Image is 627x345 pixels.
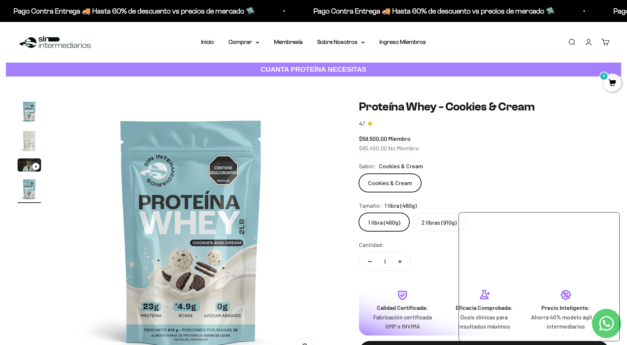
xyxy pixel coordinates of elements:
summary: Sobre Nosotros [317,37,365,47]
p: Pago Contra Entrega 🚚 Hasta 60% de descuento vs precios de mercado 🛸 [10,5,252,17]
img: Proteína Whey - Cookies & Cream [18,129,41,153]
p: Dosis clínicas para resultados máximos [449,312,519,331]
button: Ir al artículo 4 [18,177,41,203]
mark: 0 [600,72,608,80]
button: Reducir cantidad [359,253,381,270]
button: Ir al artículo 2 [18,129,41,155]
p: Fabricación certificada GMP e INVIMA [368,312,438,331]
span: 1 libra (460g) [385,201,417,210]
iframe: zigpoll-iframe [459,212,619,341]
button: Aumentar cantidad [389,253,411,270]
h1: Proteína Whey - Cookies & Cream [359,100,609,114]
strong: Calidad Certificada: [377,304,428,311]
summary: Comprar [229,37,259,47]
a: 4.74.7 de 5.0 estrellas [359,120,609,128]
span: Cookies & Cream [379,161,423,171]
p: Pago Contra Entrega 🚚 Hasta 60% de descuento vs precios de mercado 🛸 [310,5,552,17]
span: Miembro [388,135,411,142]
span: No Miembro [388,145,419,151]
a: Ingreso Miembros [379,39,426,45]
a: 0 [603,79,622,87]
strong: CUANTA PROTEÍNA NECESITAS [261,65,367,73]
a: Membresía [274,39,303,45]
strong: Eficacia Comprobada: [456,304,513,311]
span: $65.450,00 [359,145,387,151]
a: CUANTA PROTEÍNA NECESITAS [6,63,621,77]
span: 4.7 [359,120,365,128]
label: Cantidad: [359,240,384,250]
img: Proteína Whey - Cookies & Cream [18,100,41,123]
button: Ir al artículo 1 [18,100,41,125]
span: $59.500,00 [359,135,387,142]
legend: Sabor: [359,161,376,171]
legend: Tamaño: [359,201,382,210]
img: Proteína Whey - Cookies & Cream [18,177,41,201]
button: Ir al artículo 3 [18,158,41,174]
a: Inicio [201,39,214,45]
